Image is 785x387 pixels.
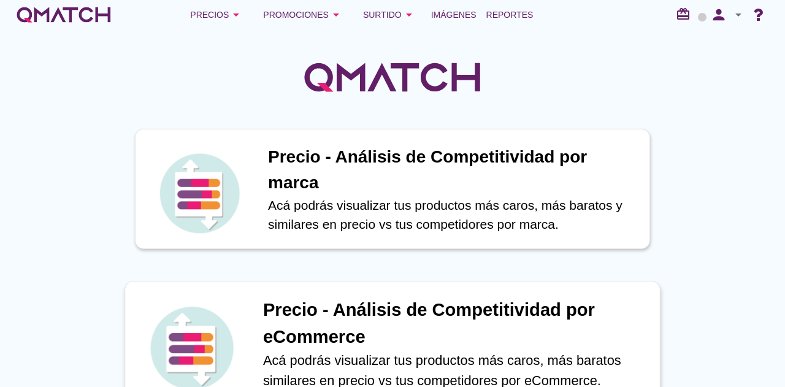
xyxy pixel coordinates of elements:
[118,129,667,249] a: iconPrecio - Análisis de Competitividad por marcaAcá podrás visualizar tus productos más caros, m...
[253,2,353,27] button: Promociones
[263,7,343,22] div: Promociones
[676,7,695,21] i: redeem
[329,7,343,22] i: arrow_drop_down
[180,2,253,27] button: Precios
[481,2,538,27] a: Reportes
[301,47,484,108] img: QMatchLogo
[268,144,637,196] h1: Precio - Análisis de Competitividad por marca
[363,7,416,22] div: Surtido
[731,7,746,22] i: arrow_drop_down
[268,196,637,234] p: Acá podrás visualizar tus productos más caros, más baratos y similares en precio vs tus competido...
[431,7,477,22] span: Imágenes
[156,150,242,236] img: icon
[486,7,534,22] span: Reportes
[229,7,243,22] i: arrow_drop_down
[353,2,426,27] button: Surtido
[15,2,113,27] a: white-qmatch-logo
[426,2,481,27] a: Imágenes
[190,7,243,22] div: Precios
[706,6,731,23] i: person
[402,7,416,22] i: arrow_drop_down
[263,297,647,350] h1: Precio - Análisis de Competitividad por eCommerce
